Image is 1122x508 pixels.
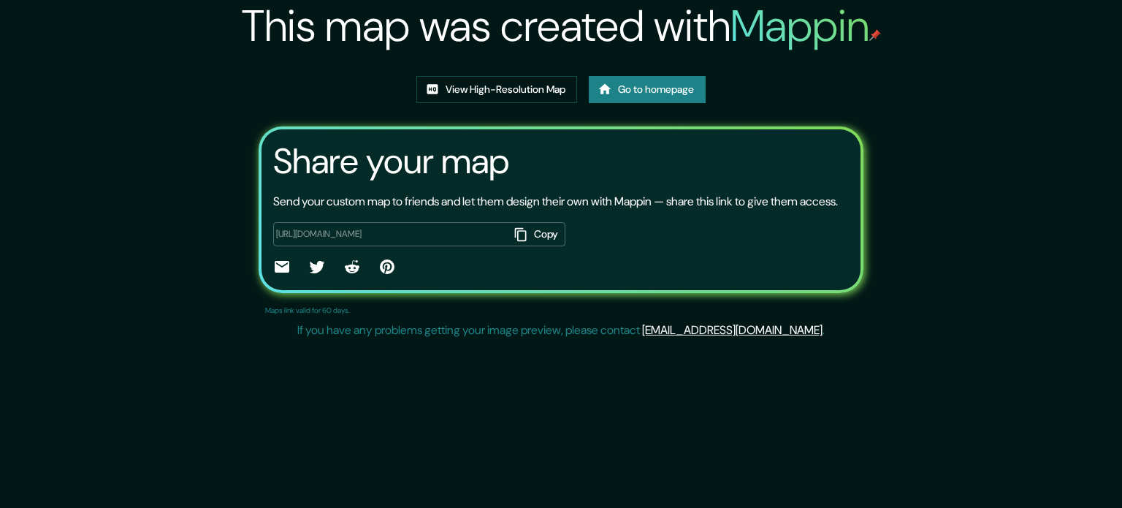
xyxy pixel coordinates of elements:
p: Maps link valid for 60 days. [265,305,350,316]
h3: Share your map [273,141,509,182]
img: mappin-pin [869,29,881,41]
p: If you have any problems getting your image preview, please contact . [297,322,825,339]
button: Copy [508,222,565,246]
a: Go to homepage [589,76,706,103]
a: [EMAIL_ADDRESS][DOMAIN_NAME] [642,322,823,338]
a: View High-Resolution Map [416,76,577,103]
p: Send your custom map to friends and let them design their own with Mappin — share this link to gi... [273,193,838,211]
